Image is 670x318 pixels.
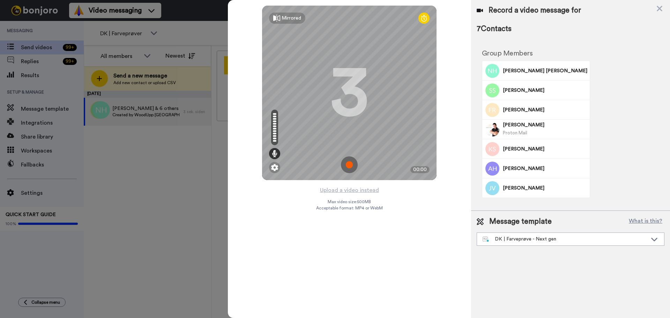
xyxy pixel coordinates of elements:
img: Image of Kirstine Skifter [485,142,499,156]
img: Image of Susanne Sørensen [485,83,499,97]
button: What is this? [627,216,664,227]
img: nextgen-template.svg [483,237,489,242]
span: [PERSON_NAME] [PERSON_NAME] [503,67,587,74]
h2: Group Members [482,50,590,57]
div: DK | Farveprøve - Next gen [483,236,647,243]
div: 3 [330,67,368,119]
img: Image of Niels Christian Holm [485,64,499,78]
span: Proton Mail [503,131,527,135]
img: ic_record_start.svg [341,156,358,173]
button: Upload a video instead [318,186,381,195]
span: Max video size: 500 MB [328,199,371,205]
span: [PERSON_NAME] [503,87,587,94]
span: [PERSON_NAME] [503,165,587,172]
img: ic_gear.svg [271,164,278,171]
span: Acceptable format: MP4 or WebM [316,205,383,211]
span: [PERSON_NAME] [503,185,587,192]
span: Message template [489,216,552,227]
img: Image of Flemming Ricks [485,103,499,117]
img: Image of Peter Nielsen [485,123,499,136]
div: 00:00 [410,166,430,173]
img: Image of Johannes Villadsen [485,181,499,195]
span: [PERSON_NAME] [503,106,587,113]
img: Image of Annette Hjordt-Nielsen [485,162,499,176]
span: [PERSON_NAME] [503,121,587,128]
span: [PERSON_NAME] [503,146,587,153]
